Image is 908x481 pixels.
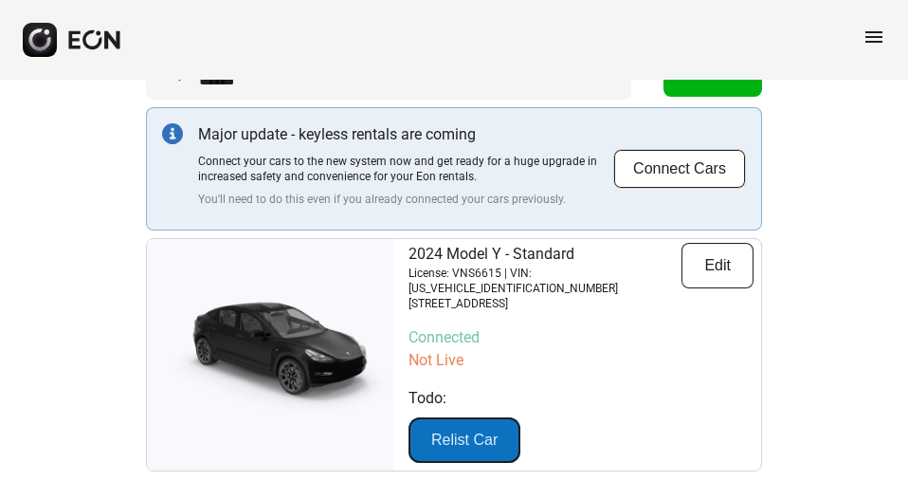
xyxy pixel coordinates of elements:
span: menu [863,26,885,48]
button: Relist Car [409,417,520,463]
p: License: VNS6615 | VIN: [US_VEHICLE_IDENTIFICATION_NUMBER] [409,266,681,296]
button: Connect Cars [613,149,746,189]
p: Connect your cars to the new system now and get ready for a huge upgrade in increased safety and ... [198,154,613,184]
p: Not Live [409,349,754,372]
img: car [147,293,393,416]
p: 2024 Model Y - Standard [409,243,681,266]
p: [STREET_ADDRESS] [409,296,681,311]
img: info [162,123,183,144]
p: Major update - keyless rentals are coming [198,123,613,146]
p: Connected [409,326,754,349]
p: You'll need to do this even if you already connected your cars previously. [198,192,613,207]
button: Edit [681,243,754,288]
p: Todo: [409,387,754,410]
